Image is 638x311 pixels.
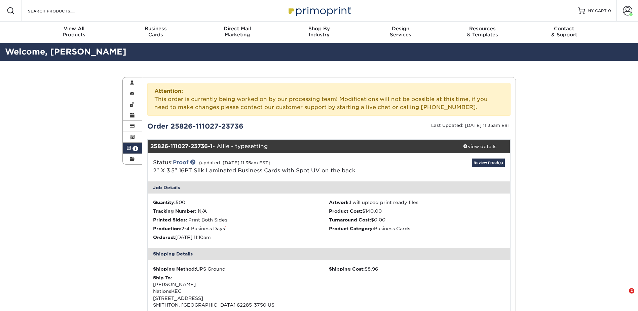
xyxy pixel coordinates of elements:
[123,143,142,153] a: 1
[329,208,505,214] li: $140.00
[442,26,523,32] span: Resources
[33,26,115,32] span: View All
[199,160,270,165] small: (updated: [DATE] 11:35am EST)
[196,26,278,32] span: Direct Mail
[278,22,360,43] a: Shop ByIndustry
[329,216,505,223] li: $0.00
[278,26,360,32] span: Shop By
[153,208,196,214] strong: Tracking Number:
[450,143,510,150] div: view details
[196,22,278,43] a: Direct MailMarketing
[153,200,176,205] strong: Quantity:
[153,274,329,309] div: [PERSON_NAME] NationsKEC [STREET_ADDRESS] SMITHTON, [GEOGRAPHIC_DATA] 62285-3750 US
[329,199,505,206] li: I will upload print ready files.
[33,26,115,38] div: Products
[153,199,329,206] li: 500
[153,226,181,231] strong: Production:
[153,266,329,272] div: UPS Ground
[153,225,329,232] li: 2-4 Business Days
[150,143,213,149] strong: 25826-111027-23736-1
[523,26,605,32] span: Contact
[450,140,510,153] a: view details
[115,26,196,38] div: Cards
[360,22,442,43] a: DesignServices
[154,88,183,94] strong: Attention:
[115,22,196,43] a: BusinessCards
[27,7,93,15] input: SEARCH PRODUCTS.....
[196,26,278,38] div: Marketing
[148,181,510,194] div: Job Details
[2,290,57,309] iframe: Google Customer Reviews
[142,121,329,131] div: Order 25826-111027-23736
[523,26,605,38] div: & Support
[198,208,207,214] span: N/A
[153,167,355,174] span: 2" X 3.5" 16PT Silk Laminated Business Cards with Spot UV on the back
[329,225,505,232] li: Business Cards
[153,275,172,280] strong: Ship To:
[148,248,510,260] div: Shipping Details
[153,266,196,272] strong: Shipping Method:
[148,159,389,175] div: Status:
[442,26,523,38] div: & Templates
[286,3,353,18] img: Primoprint
[431,123,511,128] small: Last Updated: [DATE] 11:35am EST
[153,235,175,240] strong: Ordered:
[188,217,227,222] span: Print Both Sides
[115,26,196,32] span: Business
[329,217,371,222] strong: Turnaround Cost:
[442,22,523,43] a: Resources& Templates
[33,22,115,43] a: View AllProducts
[588,8,607,14] span: MY CART
[360,26,442,32] span: Design
[329,208,362,214] strong: Product Cost:
[173,159,188,166] a: Proof
[615,288,631,304] iframe: Intercom live chat
[147,83,511,116] div: This order is currently being worked on by our processing team! Modifications will not be possibl...
[523,22,605,43] a: Contact& Support
[629,288,634,293] span: 2
[472,159,505,167] a: Review Proof(s)
[360,26,442,38] div: Services
[153,217,187,222] strong: Printed Sides:
[153,234,329,241] li: [DATE] 11:10am
[133,146,138,151] span: 1
[148,140,450,153] div: - Allie - typesetting
[329,200,350,205] strong: Artwork:
[329,226,374,231] strong: Product Category:
[278,26,360,38] div: Industry
[329,266,505,272] div: $8.96
[329,266,365,272] strong: Shipping Cost:
[608,8,611,13] span: 0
